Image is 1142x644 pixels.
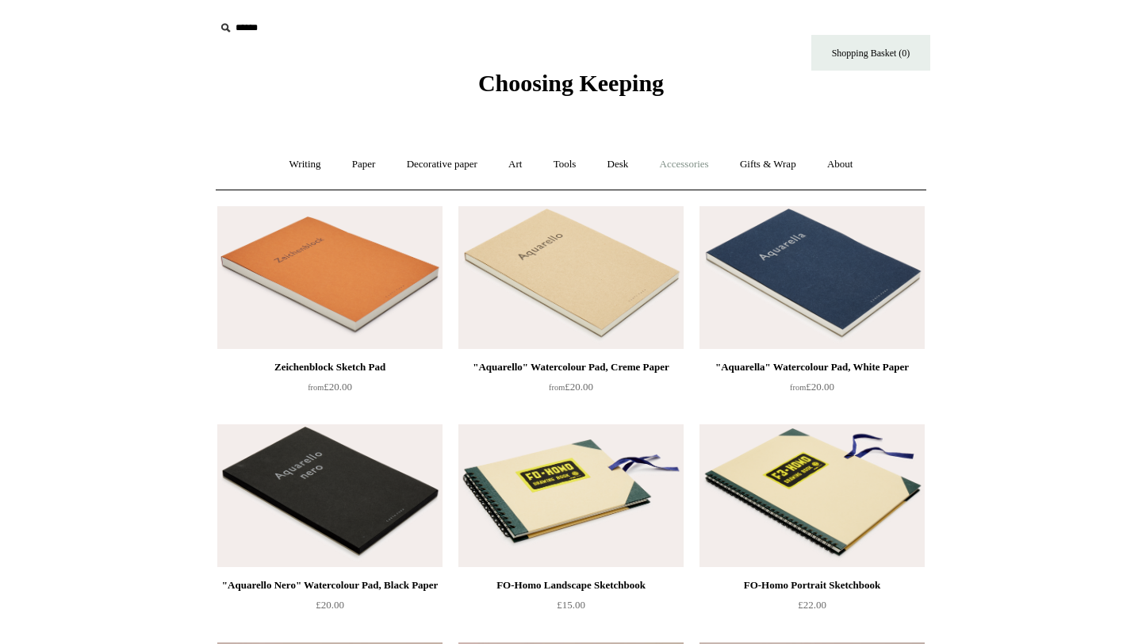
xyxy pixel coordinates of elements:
a: "Aquarello" Watercolour Pad, Creme Paper from£20.00 [458,358,684,423]
span: from [308,383,324,392]
span: £20.00 [308,381,352,393]
a: "Aquarella" Watercolour Pad, White Paper from£20.00 [699,358,925,423]
img: FO-Homo Portrait Sketchbook [699,424,925,567]
a: About [813,144,868,186]
a: Writing [275,144,335,186]
a: Paper [338,144,390,186]
a: Gifts & Wrap [726,144,811,186]
a: Desk [593,144,643,186]
a: "Aquarella" Watercolour Pad, White Paper "Aquarella" Watercolour Pad, White Paper [699,206,925,349]
img: "Aquarella" Watercolour Pad, White Paper [699,206,925,349]
span: £20.00 [316,599,344,611]
a: Zeichenblock Sketch Pad from£20.00 [217,358,443,423]
a: Tools [539,144,591,186]
div: Zeichenblock Sketch Pad [221,358,439,377]
div: "Aquarella" Watercolour Pad, White Paper [703,358,921,377]
a: Decorative paper [393,144,492,186]
span: £20.00 [549,381,593,393]
span: £20.00 [790,381,834,393]
img: "Aquarello" Watercolour Pad, Creme Paper [458,206,684,349]
a: FO-Homo Portrait Sketchbook £22.00 [699,576,925,641]
img: FO-Homo Landscape Sketchbook [458,424,684,567]
a: "Aquarello Nero" Watercolour Pad, Black Paper "Aquarello Nero" Watercolour Pad, Black Paper [217,424,443,567]
div: "Aquarello" Watercolour Pad, Creme Paper [462,358,680,377]
a: Choosing Keeping [478,82,664,94]
a: FO-Homo Landscape Sketchbook FO-Homo Landscape Sketchbook [458,424,684,567]
a: Art [494,144,536,186]
a: FO-Homo Portrait Sketchbook FO-Homo Portrait Sketchbook [699,424,925,567]
span: £15.00 [557,599,585,611]
div: FO-Homo Landscape Sketchbook [462,576,680,595]
img: Zeichenblock Sketch Pad [217,206,443,349]
span: from [549,383,565,392]
a: "Aquarello Nero" Watercolour Pad, Black Paper £20.00 [217,576,443,641]
div: FO-Homo Portrait Sketchbook [703,576,921,595]
span: from [790,383,806,392]
span: £22.00 [798,599,826,611]
a: FO-Homo Landscape Sketchbook £15.00 [458,576,684,641]
a: "Aquarello" Watercolour Pad, Creme Paper "Aquarello" Watercolour Pad, Creme Paper [458,206,684,349]
div: "Aquarello Nero" Watercolour Pad, Black Paper [221,576,439,595]
a: Accessories [646,144,723,186]
img: "Aquarello Nero" Watercolour Pad, Black Paper [217,424,443,567]
span: Choosing Keeping [478,70,664,96]
a: Shopping Basket (0) [811,35,930,71]
a: Zeichenblock Sketch Pad Zeichenblock Sketch Pad [217,206,443,349]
